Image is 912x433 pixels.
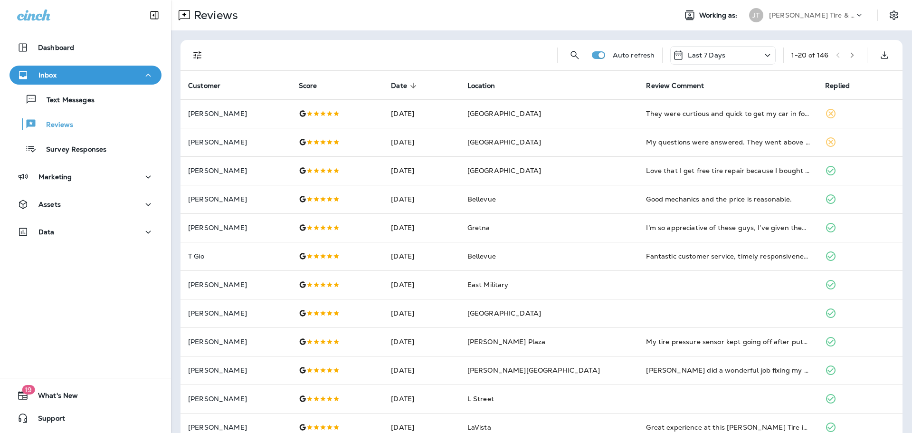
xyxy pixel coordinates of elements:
[37,145,106,154] p: Survey Responses
[467,366,600,375] span: [PERSON_NAME][GEOGRAPHIC_DATA]
[383,99,459,128] td: [DATE]
[646,166,810,175] div: Love that I get free tire repair because I bought the tires there. So now getting brakes done.
[188,309,284,317] p: [PERSON_NAME]
[188,81,233,90] span: Customer
[9,386,161,405] button: 19What's New
[467,309,541,318] span: [GEOGRAPHIC_DATA]
[9,167,161,186] button: Marketing
[38,201,61,208] p: Assets
[9,38,161,57] button: Dashboard
[646,137,810,147] div: My questions were answered. They went above and beyond to help me understand my situation, and th...
[190,8,238,22] p: Reviews
[9,66,161,85] button: Inbox
[646,366,810,375] div: Jensen did a wonderful job fixing my tire that had a nail in it
[467,81,507,90] span: Location
[188,224,284,231] p: [PERSON_NAME]
[299,82,317,90] span: Score
[383,128,459,156] td: [DATE]
[825,81,862,90] span: Replied
[646,423,810,432] div: Great experience at this Jensen Tire in LaVista. Bought four new tires for my Cadillac today. Gre...
[391,82,407,90] span: Date
[188,110,284,117] p: [PERSON_NAME]
[646,194,810,204] div: Good mechanics and the price is reasonable.
[391,81,419,90] span: Date
[646,223,810,232] div: I’m so appreciative of these guys, I’ve given them 2 opportunities to charge me for checking thin...
[9,222,161,241] button: Data
[299,81,330,90] span: Score
[188,281,284,289] p: [PERSON_NAME]
[467,423,491,432] span: LaVista
[688,51,725,59] p: Last 7 Days
[383,242,459,270] td: [DATE]
[383,327,459,356] td: [DATE]
[38,71,57,79] p: Inbox
[825,82,850,90] span: Replied
[646,251,810,261] div: Fantastic customer service, timely responsiveness, and quality work is the hallmark of Bellevue J...
[38,173,72,181] p: Marketing
[383,213,459,242] td: [DATE]
[22,385,35,395] span: 19
[646,82,704,90] span: Review Comment
[467,109,541,118] span: [GEOGRAPHIC_DATA]
[467,280,509,289] span: East Military
[141,6,168,25] button: Collapse Sidebar
[565,46,584,65] button: Search Reviews
[9,114,161,134] button: Reviews
[467,195,496,203] span: Bellevue
[188,138,284,146] p: [PERSON_NAME]
[467,223,490,232] span: Gretna
[383,270,459,299] td: [DATE]
[383,299,459,327] td: [DATE]
[188,167,284,174] p: [PERSON_NAME]
[9,409,161,428] button: Support
[875,46,894,65] button: Export as CSV
[467,82,495,90] span: Location
[188,252,284,260] p: T Gio
[37,96,95,105] p: Text Messages
[188,423,284,431] p: [PERSON_NAME]
[467,138,541,146] span: [GEOGRAPHIC_DATA]
[188,338,284,346] p: [PERSON_NAME]
[383,185,459,213] td: [DATE]
[28,392,78,403] span: What's New
[37,121,73,130] p: Reviews
[9,89,161,109] button: Text Messages
[188,366,284,374] p: [PERSON_NAME]
[9,139,161,159] button: Survey Responses
[885,7,902,24] button: Settings
[188,195,284,203] p: [PERSON_NAME]
[28,414,65,426] span: Support
[188,395,284,403] p: [PERSON_NAME]
[769,11,855,19] p: [PERSON_NAME] Tire & Auto
[383,385,459,413] td: [DATE]
[467,395,494,403] span: L Street
[646,337,810,346] div: My tire pressure sensor kept going off after putting air in my tire multiple times so I decided t...
[383,356,459,385] td: [DATE]
[188,82,220,90] span: Customer
[613,51,655,59] p: Auto refresh
[38,228,55,236] p: Data
[383,156,459,185] td: [DATE]
[646,81,716,90] span: Review Comment
[749,8,763,22] div: JT
[467,252,496,260] span: Bellevue
[699,11,740,19] span: Working as:
[467,337,546,346] span: [PERSON_NAME] Plaza
[646,109,810,118] div: They were curtious and quick to get my car in for a tire repair? Detailed on what was going to be...
[791,51,828,59] div: 1 - 20 of 146
[38,44,74,51] p: Dashboard
[467,166,541,175] span: [GEOGRAPHIC_DATA]
[188,46,207,65] button: Filters
[9,195,161,214] button: Assets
